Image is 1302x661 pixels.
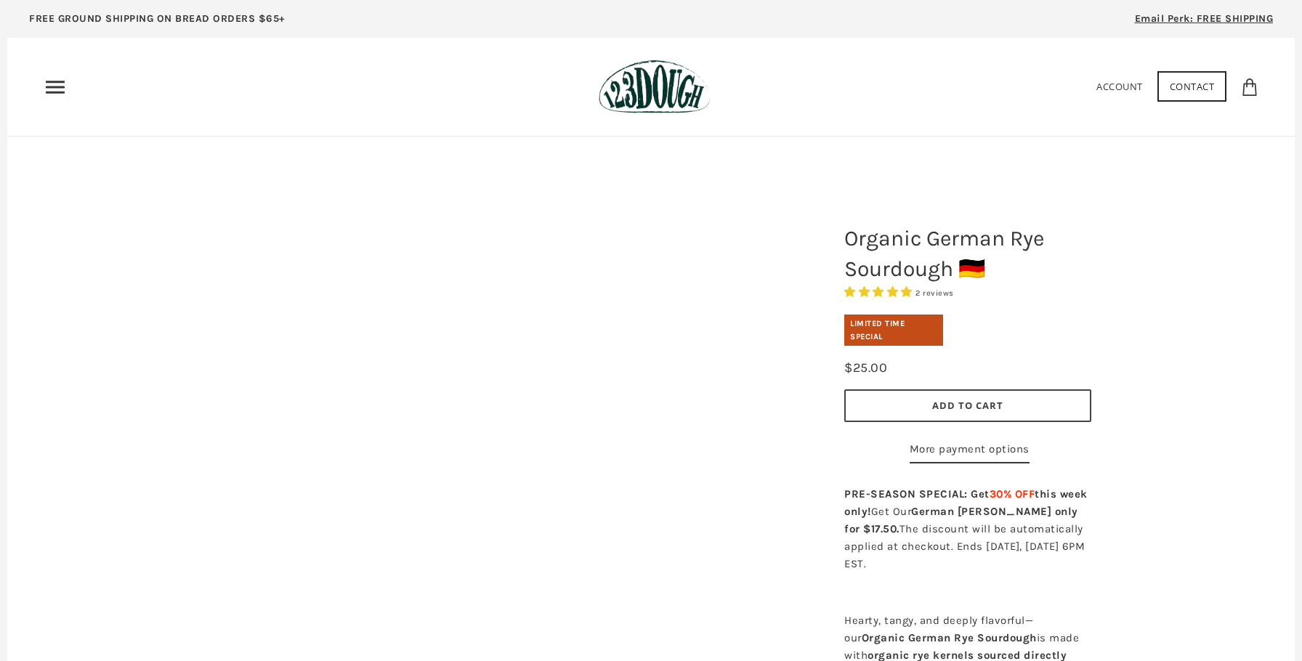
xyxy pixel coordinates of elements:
a: Organic German Rye Sourdough 🇩🇪 [182,209,786,645]
a: Email Perk: FREE SHIPPING [1113,7,1295,38]
strong: German [PERSON_NAME] only for $17.50. [844,505,1078,535]
a: Contact [1157,71,1227,102]
nav: Primary [44,76,67,99]
button: Add to Cart [844,389,1091,422]
span: Add to Cart [932,399,1003,412]
span: 2 reviews [915,288,954,298]
strong: PRE-SEASON SPECIAL: Get this week only! [844,487,1088,518]
div: Limited Time Special [844,315,943,346]
p: Get Our The discount will be automatically applied at checkout. Ends [DATE], [DATE] 6PM EST. [844,485,1091,572]
span: Email Perk: FREE SHIPPING [1135,12,1274,25]
h1: Organic German Rye Sourdough 🇩🇪 [833,216,1102,291]
a: FREE GROUND SHIPPING ON BREAD ORDERS $65+ [7,7,307,38]
p: FREE GROUND SHIPPING ON BREAD ORDERS $65+ [29,11,286,27]
b: Organic German Rye Sourdough [862,631,1037,644]
a: Account [1096,80,1143,93]
span: 30% OFF [990,487,1035,500]
img: 123Dough Bakery [599,60,710,114]
div: $25.00 [844,357,887,378]
a: More payment options [910,440,1030,463]
span: 5.00 stars [844,285,915,299]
